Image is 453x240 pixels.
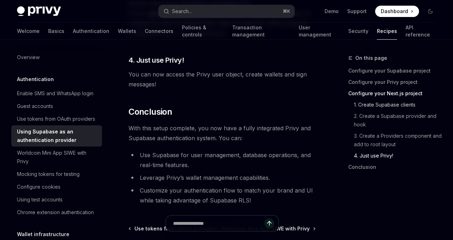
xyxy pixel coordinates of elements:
[11,206,102,219] a: Chrome extension authentication
[264,218,274,228] button: Send message
[11,113,102,125] a: Use tokens from OAuth providers
[17,102,53,110] div: Guest accounts
[232,23,290,40] a: Transaction management
[355,54,387,62] span: On this page
[11,181,102,193] a: Configure cookies
[17,89,93,98] div: Enable SMS and WhatsApp login
[17,127,98,144] div: Using Supabase as an authentication provider
[11,51,102,64] a: Overview
[347,8,367,15] a: Support
[172,7,192,16] div: Search...
[17,6,61,16] img: dark logo
[283,8,290,14] span: ⌘ K
[348,76,442,88] a: Configure your Privy project
[11,125,102,147] a: Using Supabase as an authentication provider
[381,8,408,15] span: Dashboard
[128,55,184,65] span: 4. Just use Privy!
[11,168,102,181] a: Mocking tokens for testing
[11,147,102,168] a: Worldcoin Mini App SIWE with Privy
[128,123,316,143] span: With this setup complete, you now have a fully integrated Privy and Supabase authentication syste...
[128,150,316,170] li: Use Supabase for user management, database operations, and real-time features.
[17,183,61,191] div: Configure cookies
[406,23,436,40] a: API reference
[48,23,64,40] a: Basics
[182,23,224,40] a: Policies & controls
[128,173,316,183] li: Leverage Privy’s wallet management capabilities.
[11,193,102,206] a: Using test accounts
[128,106,172,118] span: Conclusion
[348,88,442,99] a: Configure your Next.js project
[325,8,339,15] a: Demo
[159,5,294,18] button: Search...⌘K
[17,23,40,40] a: Welcome
[354,110,442,130] a: 2. Create a Supabase provider and hook
[118,23,136,40] a: Wallets
[425,6,436,17] button: Toggle dark mode
[17,170,80,178] div: Mocking tokens for testing
[354,130,442,150] a: 3. Create a Providers component and add to root layout
[17,115,95,123] div: Use tokens from OAuth providers
[17,195,63,204] div: Using test accounts
[17,75,54,84] h5: Authentication
[11,100,102,113] a: Guest accounts
[145,23,173,40] a: Connectors
[354,99,442,110] a: 1. Create Supabase clients
[348,161,442,173] a: Conclusion
[17,208,94,217] div: Chrome extension authentication
[375,6,419,17] a: Dashboard
[348,23,368,40] a: Security
[354,150,442,161] a: 4. Just use Privy!
[299,23,340,40] a: User management
[128,185,316,205] li: Customize your authentication flow to match your brand and UI while taking advantage of Supabase ...
[17,230,69,239] h5: Wallet infrastructure
[17,53,40,62] div: Overview
[17,149,98,166] div: Worldcoin Mini App SIWE with Privy
[348,65,442,76] a: Configure your Supabase project
[73,23,109,40] a: Authentication
[11,87,102,100] a: Enable SMS and WhatsApp login
[377,23,397,40] a: Recipes
[128,69,316,89] span: You can now access the Privy user object, create wallets and sign messages!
